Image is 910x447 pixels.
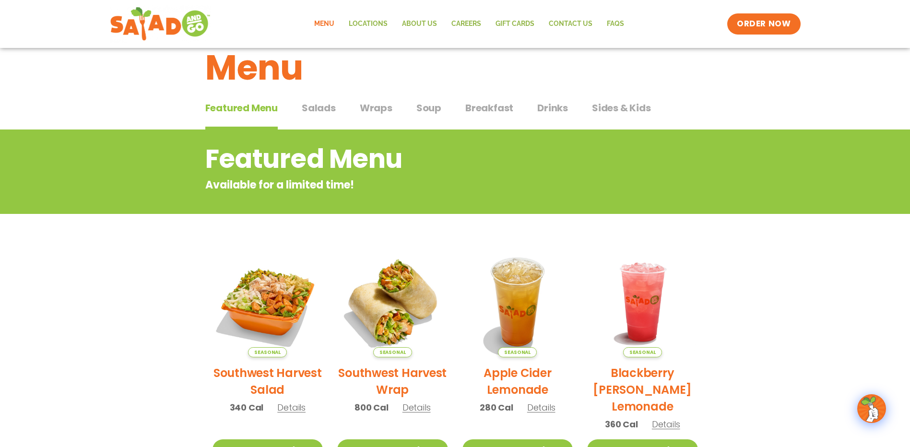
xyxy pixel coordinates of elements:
[307,13,342,35] a: Menu
[373,347,412,357] span: Seasonal
[465,101,513,115] span: Breakfast
[858,395,885,422] img: wpChatIcon
[248,347,287,357] span: Seasonal
[498,347,537,357] span: Seasonal
[727,13,800,35] a: ORDER NOW
[462,247,573,357] img: Product photo for Apple Cider Lemonade
[592,101,651,115] span: Sides & Kids
[600,13,631,35] a: FAQs
[488,13,542,35] a: GIFT CARDS
[542,13,600,35] a: Contact Us
[395,13,444,35] a: About Us
[342,13,395,35] a: Locations
[110,5,211,43] img: new-SAG-logo-768×292
[537,101,568,115] span: Drinks
[623,347,662,357] span: Seasonal
[737,18,791,30] span: ORDER NOW
[462,365,573,398] h2: Apple Cider Lemonade
[213,247,323,357] img: Product photo for Southwest Harvest Salad
[652,418,680,430] span: Details
[230,401,264,414] span: 340 Cal
[587,365,698,415] h2: Blackberry [PERSON_NAME] Lemonade
[205,177,628,193] p: Available for a limited time!
[355,401,389,414] span: 800 Cal
[605,418,638,431] span: 360 Cal
[307,13,631,35] nav: Menu
[213,365,323,398] h2: Southwest Harvest Salad
[444,13,488,35] a: Careers
[277,401,306,413] span: Details
[527,401,555,413] span: Details
[587,247,698,357] img: Product photo for Blackberry Bramble Lemonade
[402,401,431,413] span: Details
[337,247,448,357] img: Product photo for Southwest Harvest Wrap
[205,97,705,130] div: Tabbed content
[205,101,278,115] span: Featured Menu
[360,101,392,115] span: Wraps
[337,365,448,398] h2: Southwest Harvest Wrap
[416,101,441,115] span: Soup
[205,42,705,94] h1: Menu
[205,140,628,178] h2: Featured Menu
[302,101,336,115] span: Salads
[480,401,513,414] span: 280 Cal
